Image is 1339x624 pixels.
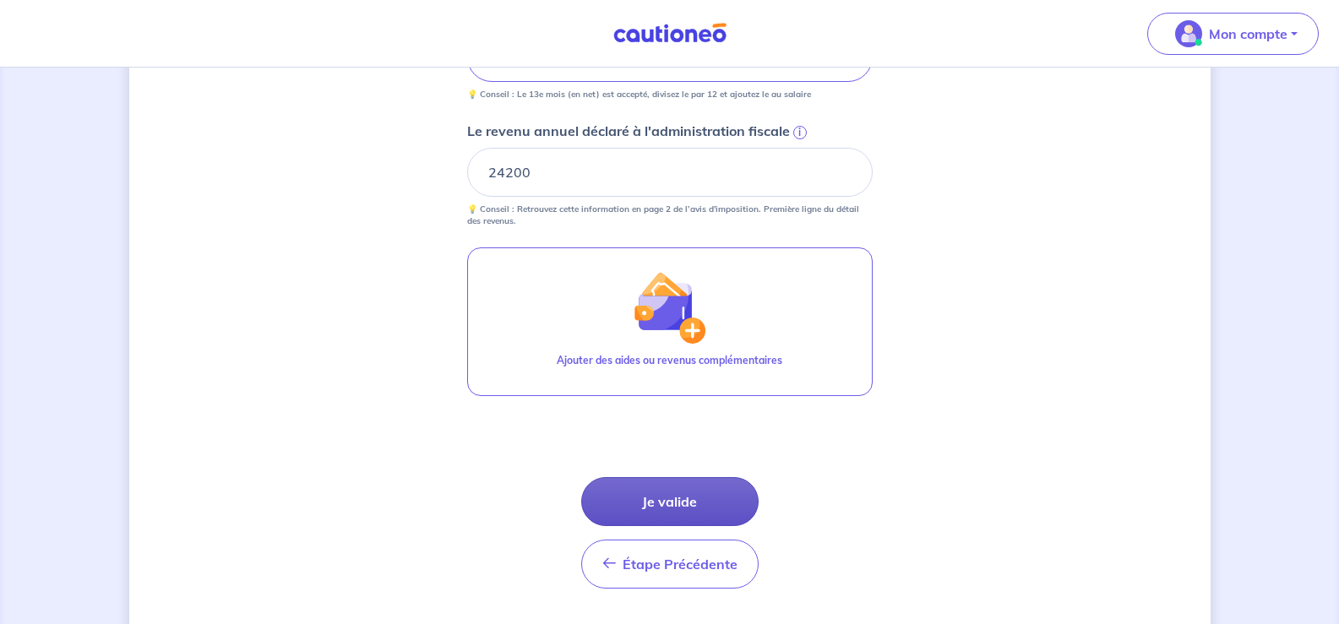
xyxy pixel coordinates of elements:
[467,148,873,197] input: 20000€
[623,556,738,572] span: Étape Précédente
[1209,24,1287,44] p: Mon compte
[557,353,782,368] p: Ajouter des aides ou revenus complémentaires
[467,203,873,227] p: 💡 Conseil : Retrouvez cette information en page 2 de l’avis d'imposition. Première ligne du détai...
[467,89,811,100] p: 💡 Conseil : Le 13e mois (en net) est accepté, divisez le par 12 et ajoutez le au salaire
[1175,20,1202,47] img: illu_account_valid_menu.svg
[607,23,733,44] img: Cautioneo
[793,126,807,139] span: i
[581,477,759,526] button: Je valide
[467,121,790,141] p: Le revenu annuel déclaré à l'administration fiscale
[633,271,705,344] img: illu_wallet.svg
[1147,13,1319,55] button: illu_account_valid_menu.svgMon compte
[467,247,873,396] button: illu_wallet.svgAjouter des aides ou revenus complémentaires
[581,540,759,589] button: Étape Précédente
